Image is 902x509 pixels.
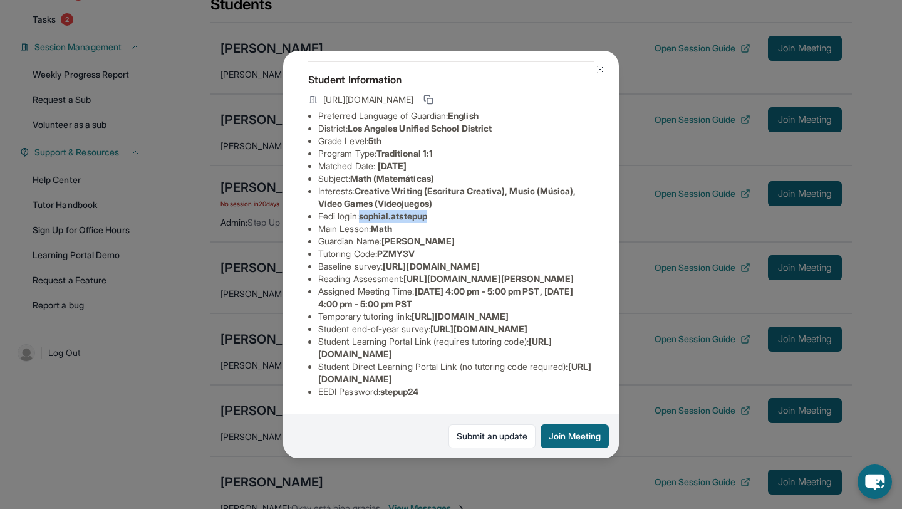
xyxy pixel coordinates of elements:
li: Baseline survey : [318,260,594,273]
li: Matched Date: [318,160,594,172]
span: [URL][DOMAIN_NAME] [383,261,480,271]
li: District: [318,122,594,135]
a: Submit an update [448,424,536,448]
span: Los Angeles Unified School District [348,123,492,134]
span: Creative Writing (Escritura Creativa), Music (Música), Video Games (Videojuegos) [318,186,576,209]
li: Student Learning Portal Link (requires tutoring code) : [318,335,594,360]
h4: Student Information [308,72,594,87]
li: Main Lesson : [318,223,594,235]
li: Preferred Language of Guardian: [318,110,594,122]
span: Traditional 1:1 [376,148,433,159]
span: [URL][DOMAIN_NAME] [323,93,413,106]
span: [URL][DOMAIN_NAME] [412,311,509,322]
li: Guardian Name : [318,235,594,248]
li: Grade Level: [318,135,594,147]
span: [DATE] 4:00 pm - 5:00 pm PST, [DATE] 4:00 pm - 5:00 pm PST [318,286,573,309]
li: Temporary tutoring link : [318,310,594,323]
li: Subject : [318,172,594,185]
li: Eedi login : [318,210,594,223]
span: [URL][DOMAIN_NAME] [430,323,527,334]
span: stepup24 [380,386,419,397]
li: Tutoring Code : [318,248,594,260]
span: sophial.atstepup [359,211,427,221]
button: chat-button [858,464,892,499]
li: Program Type: [318,147,594,160]
span: English [448,110,479,121]
li: EEDI Password : [318,386,594,398]
span: [URL][DOMAIN_NAME][PERSON_NAME] [403,273,574,284]
button: Copy link [421,92,436,107]
button: Join Meeting [541,424,609,448]
span: 5th [368,135,381,146]
li: Assigned Meeting Time : [318,285,594,310]
span: Math [371,223,392,234]
li: Interests : [318,185,594,210]
span: PZMY3V [377,248,415,259]
span: [PERSON_NAME] [381,236,455,246]
li: Student Direct Learning Portal Link (no tutoring code required) : [318,360,594,386]
li: Reading Assessment : [318,273,594,285]
span: [DATE] [378,160,407,171]
img: Close Icon [595,65,605,75]
li: Student end-of-year survey : [318,323,594,335]
span: Math (Matemáticas) [350,173,434,184]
